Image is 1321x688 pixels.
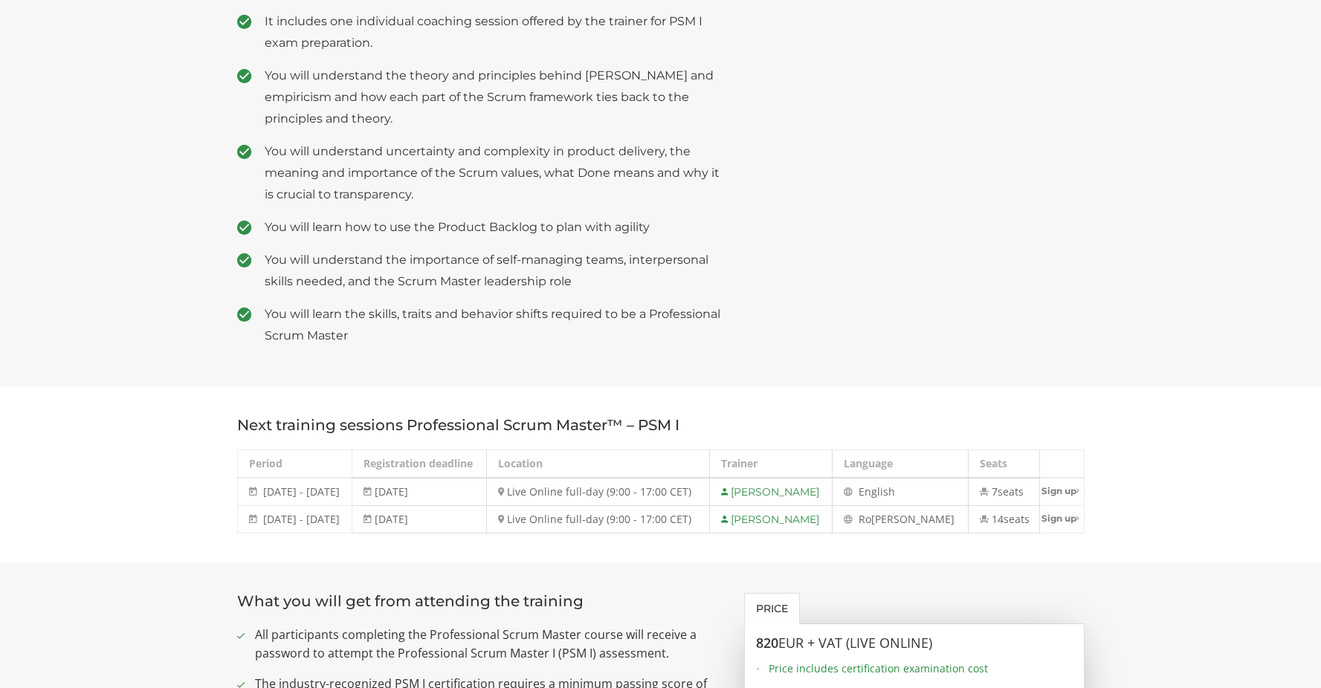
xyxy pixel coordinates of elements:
td: [PERSON_NAME] [710,505,833,533]
span: glish [871,484,895,499]
td: [DATE] [352,478,486,506]
th: Seats [969,450,1040,478]
td: [PERSON_NAME] [710,478,833,506]
th: Location [486,450,709,478]
span: En [859,484,871,499]
span: Ro [859,512,871,526]
th: Registration deadline [352,450,486,478]
span: [PERSON_NAME] [871,512,955,526]
h3: What you will get from attending the training [237,593,723,609]
span: You will understand the importance of self-managing teams, interpersonal skills needed, and the S... [265,249,723,292]
span: You will understand the theory and principles behind [PERSON_NAME] and empiricism and how each pa... [265,65,723,129]
th: Period [237,450,352,478]
th: Trainer [710,450,833,478]
th: Language [833,450,969,478]
span: seats [1004,512,1030,526]
a: Sign up [1040,506,1083,530]
span: You will learn how to use the Product Backlog to plan with agility [265,216,723,238]
span: [DATE] - [DATE] [263,484,340,499]
span: seats [998,484,1024,499]
a: Price [744,593,800,624]
a: Sign up [1040,478,1083,503]
td: Live Online full-day (9:00 - 17:00 CET) [486,505,709,533]
span: EUR + VAT (Live Online) [778,634,932,652]
span: Price includes certification examination cost [769,661,1073,676]
td: 14 [969,505,1040,533]
span: You will understand uncertainty and complexity in product delivery, the meaning and importance of... [265,140,723,205]
span: [DATE] - [DATE] [263,512,340,526]
span: You will learn the skills, traits and behavior shifts required to be a Professional Scrum Master [265,303,723,346]
td: [DATE] [352,505,486,533]
h3: 820 [756,636,1073,651]
td: 7 [969,478,1040,506]
td: Live Online full-day (9:00 - 17:00 CET) [486,478,709,506]
span: All participants completing the Professional Scrum Master course will receive a password to attem... [255,626,723,663]
h3: Next training sessions Professional Scrum Master™ – PSM I [237,417,1085,433]
span: It includes one individual coaching session offered by the trainer for PSM I exam preparation. [265,10,723,53]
